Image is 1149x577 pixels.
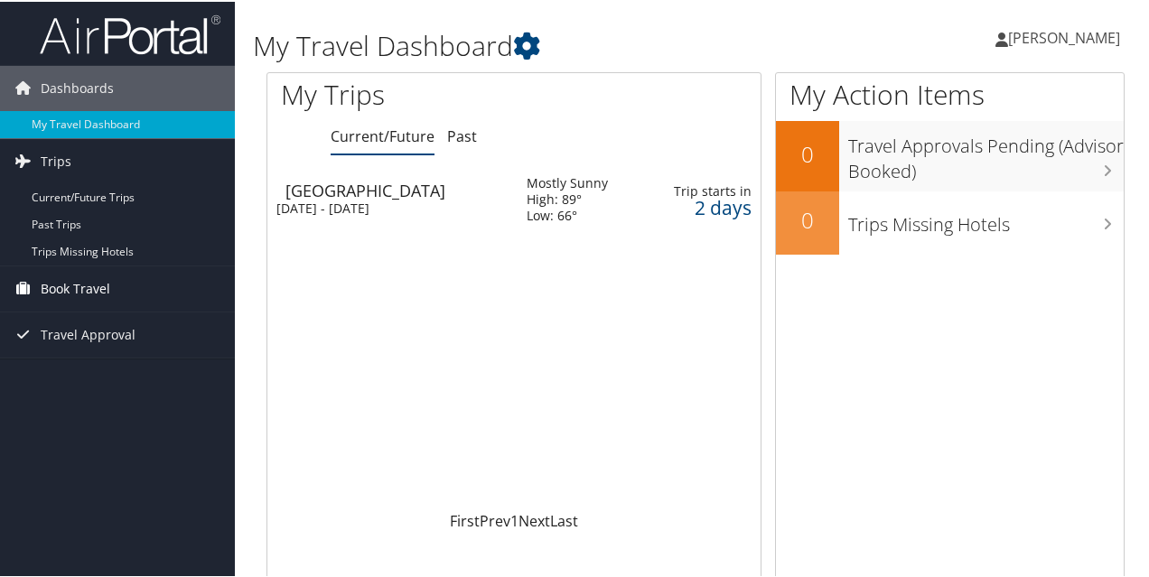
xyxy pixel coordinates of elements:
div: Mostly Sunny [527,173,608,190]
h2: 0 [776,203,839,234]
span: [PERSON_NAME] [1008,26,1120,46]
h1: My Travel Dashboard [253,25,843,63]
div: [GEOGRAPHIC_DATA] [285,181,509,197]
img: airportal-logo.png [40,12,220,54]
a: 0Trips Missing Hotels [776,190,1124,253]
a: Past [447,125,477,144]
h3: Travel Approvals Pending (Advisor Booked) [848,123,1124,182]
a: Next [518,509,550,529]
span: Book Travel [41,265,110,310]
a: Prev [480,509,510,529]
a: [PERSON_NAME] [995,9,1138,63]
h3: Trips Missing Hotels [848,201,1124,236]
div: [DATE] - [DATE] [276,199,500,215]
div: 2 days [661,198,752,214]
div: Low: 66° [527,206,608,222]
h1: My Action Items [776,74,1124,112]
a: 0Travel Approvals Pending (Advisor Booked) [776,119,1124,189]
a: 1 [510,509,518,529]
h2: 0 [776,137,839,168]
a: Current/Future [331,125,434,144]
h1: My Trips [281,74,541,112]
a: Last [550,509,578,529]
a: First [450,509,480,529]
span: Trips [41,137,71,182]
div: Trip starts in [661,181,752,198]
span: Travel Approval [41,311,135,356]
div: High: 89° [527,190,608,206]
span: Dashboards [41,64,114,109]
